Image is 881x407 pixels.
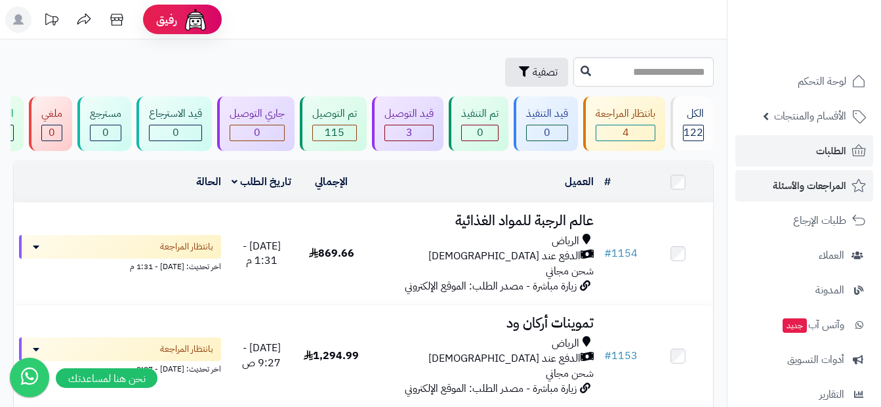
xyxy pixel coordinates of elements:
[242,340,281,371] span: [DATE] - 9:27 ص
[565,174,594,190] a: العميل
[735,309,873,341] a: وآتس آبجديد
[160,240,213,253] span: بانتظار المراجعة
[819,246,844,265] span: العملاء
[102,125,109,140] span: 0
[684,125,703,140] span: 122
[369,96,446,151] a: قيد التوصيل 3
[781,316,844,334] span: وآتس آب
[91,125,121,140] div: 0
[405,278,577,294] span: زيارة مباشرة - مصدر الطلب: الموقع الإلكتروني
[371,213,594,228] h3: عالم الرجبة للمواد الغذائية
[309,246,354,261] span: 869.66
[505,58,568,87] button: تصفية
[215,96,297,151] a: جاري التوصيل 0
[446,96,511,151] a: تم التنفيذ 0
[819,385,844,404] span: التقارير
[604,348,611,364] span: #
[41,106,62,121] div: ملغي
[160,343,213,356] span: بانتظار المراجعة
[604,246,638,261] a: #1154
[19,361,221,375] div: اخر تحديث: [DATE] - 9:27 ص
[604,174,611,190] a: #
[405,381,577,396] span: زيارة مباشرة - مصدر الطلب: الموقع الإلكتروني
[668,96,716,151] a: الكل122
[774,107,846,125] span: الأقسام والمنتجات
[406,125,413,140] span: 3
[773,177,846,195] span: المراجعات والأسئلة
[428,249,581,264] span: الدفع عند [DEMOGRAPHIC_DATA]
[787,351,844,369] span: أدوات التسويق
[230,125,284,140] div: 0
[604,348,638,364] a: #1153
[604,246,611,261] span: #
[735,170,873,202] a: المراجعات والأسئلة
[798,72,846,91] span: لوحة التحكم
[527,125,567,140] div: 0
[552,336,579,351] span: الرياض
[526,106,568,121] div: قيد التنفيذ
[19,259,221,272] div: اخر تحديث: [DATE] - 1:31 م
[683,106,704,121] div: الكل
[26,96,75,151] a: ملغي 0
[596,106,655,121] div: بانتظار المراجعة
[735,240,873,271] a: العملاء
[623,125,629,140] span: 4
[254,125,260,140] span: 0
[49,125,55,140] span: 0
[371,316,594,331] h3: تموينات أركان ود
[735,135,873,167] a: الطلبات
[735,66,873,97] a: لوحة التحكم
[297,96,369,151] a: تم التوصيل 115
[816,142,846,160] span: الطلبات
[546,366,594,381] span: شحن مجاني
[304,348,359,364] span: 1,294.99
[90,106,121,121] div: مسترجع
[156,12,177,28] span: رفيق
[173,125,179,140] span: 0
[35,7,68,36] a: تحديثات المنصة
[230,106,285,121] div: جاري التوصيل
[546,263,594,279] span: شحن مجاني
[581,96,668,151] a: بانتظار المراجعة 4
[182,7,209,33] img: ai-face.png
[428,351,581,366] span: الدفع عند [DEMOGRAPHIC_DATA]
[735,274,873,306] a: المدونة
[315,174,348,190] a: الإجمالي
[150,125,201,140] div: 0
[462,125,498,140] div: 0
[735,205,873,236] a: طلبات الإرجاع
[232,174,291,190] a: تاريخ الطلب
[325,125,344,140] span: 115
[75,96,134,151] a: مسترجع 0
[312,106,357,121] div: تم التوصيل
[196,174,221,190] a: الحالة
[42,125,62,140] div: 0
[533,64,558,80] span: تصفية
[735,344,873,375] a: أدوات التسويق
[461,106,499,121] div: تم التنفيذ
[815,281,844,299] span: المدونة
[384,106,434,121] div: قيد التوصيل
[596,125,655,140] div: 4
[313,125,356,140] div: 115
[134,96,215,151] a: قيد الاسترجاع 0
[149,106,202,121] div: قيد الاسترجاع
[552,234,579,249] span: الرياض
[385,125,433,140] div: 3
[792,37,869,64] img: logo-2.png
[511,96,581,151] a: قيد التنفيذ 0
[793,211,846,230] span: طلبات الإرجاع
[243,238,281,269] span: [DATE] - 1:31 م
[544,125,550,140] span: 0
[477,125,483,140] span: 0
[783,318,807,333] span: جديد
